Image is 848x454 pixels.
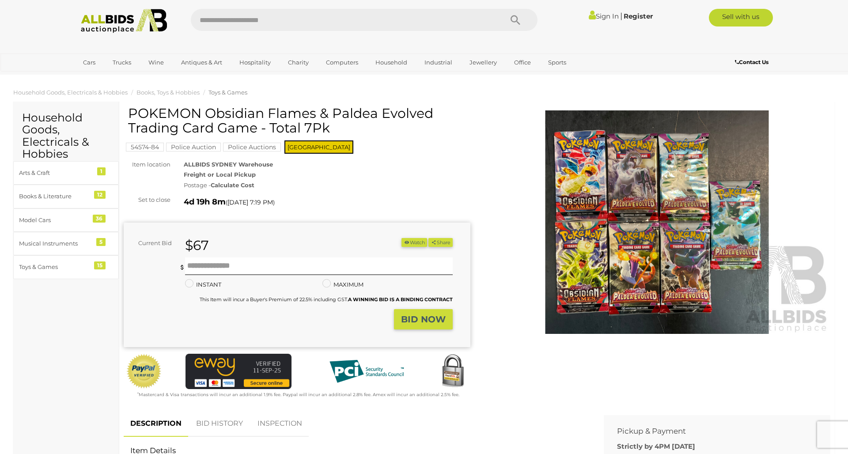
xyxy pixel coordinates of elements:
[19,215,92,225] div: Model Cars
[370,55,413,70] a: Household
[620,11,622,21] span: |
[128,106,468,135] h1: POKEMON Obsidian Flames & Paldea Evolved Trading Card Game - Total 7Pk
[208,89,247,96] a: Toys & Games
[200,296,453,303] small: This Item will incur a Buyer's Premium of 22.5% including GST.
[428,238,453,247] button: Share
[19,191,92,201] div: Books & Literature
[184,171,256,178] strong: Freight or Local Pickup
[22,112,110,160] h2: Household Goods, Electricals & Hobbies
[117,195,177,205] div: Set to close
[320,55,364,70] a: Computers
[185,237,209,253] strong: $67
[624,12,653,20] a: Register
[175,55,228,70] a: Antiques & Art
[13,255,119,279] a: Toys & Games 15
[126,354,162,389] img: Official PayPal Seal
[251,411,309,437] a: INSPECTION
[284,140,353,154] span: [GEOGRAPHIC_DATA]
[19,262,92,272] div: Toys & Games
[143,55,170,70] a: Wine
[136,89,200,96] a: Books, Toys & Hobbies
[137,392,459,397] small: Mastercard & Visa transactions will incur an additional 1.9% fee. Paypal will incur an additional...
[223,143,281,151] mark: Police Auctions
[484,110,830,334] img: POKEMON Obsidian Flames & Paldea Evolved Trading Card Game - Total 7Pk
[184,180,470,190] div: Postage -
[419,55,458,70] a: Industrial
[401,238,427,247] li: Watch this item
[13,161,119,185] a: Arts & Craft 1
[617,427,804,435] h2: Pickup & Payment
[542,55,572,70] a: Sports
[126,143,164,151] mark: 54574-84
[93,215,106,223] div: 36
[96,238,106,246] div: 5
[185,354,291,389] img: eWAY Payment Gateway
[589,12,619,20] a: Sign In
[76,9,172,33] img: Allbids.com.au
[94,191,106,199] div: 12
[13,89,128,96] a: Household Goods, Electricals & Hobbies
[322,354,411,389] img: PCI DSS compliant
[226,199,275,206] span: ( )
[223,144,281,151] a: Police Auctions
[735,57,771,67] a: Contact Us
[166,143,221,151] mark: Police Auction
[77,70,151,84] a: [GEOGRAPHIC_DATA]
[13,232,119,255] a: Musical Instruments 5
[282,55,314,70] a: Charity
[189,411,250,437] a: BID HISTORY
[124,411,188,437] a: DESCRIPTION
[184,197,226,207] strong: 4d 19h 8m
[13,208,119,232] a: Model Cars 36
[322,280,363,290] label: MAXIMUM
[394,309,453,330] button: BID NOW
[234,55,276,70] a: Hospitality
[77,55,101,70] a: Cars
[227,198,273,206] span: [DATE] 7:19 PM
[185,280,221,290] label: INSTANT
[184,161,273,168] strong: ALLBIDS SYDNEY Warehouse
[493,9,538,31] button: Search
[19,238,92,249] div: Musical Instruments
[464,55,503,70] a: Jewellery
[13,185,119,208] a: Books & Literature 12
[401,238,427,247] button: Watch
[211,182,254,189] strong: Calculate Cost
[124,238,178,248] div: Current Bid
[117,159,177,170] div: Item location
[401,314,446,325] strong: BID NOW
[166,144,221,151] a: Police Auction
[126,144,164,151] a: 54574-84
[107,55,137,70] a: Trucks
[435,354,470,389] img: Secured by Rapid SSL
[348,296,453,303] b: A WINNING BID IS A BINDING CONTRACT
[508,55,537,70] a: Office
[94,261,106,269] div: 15
[617,442,695,450] b: Strictly by 4PM [DATE]
[19,168,92,178] div: Arts & Craft
[97,167,106,175] div: 1
[709,9,773,26] a: Sell with us
[735,59,768,65] b: Contact Us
